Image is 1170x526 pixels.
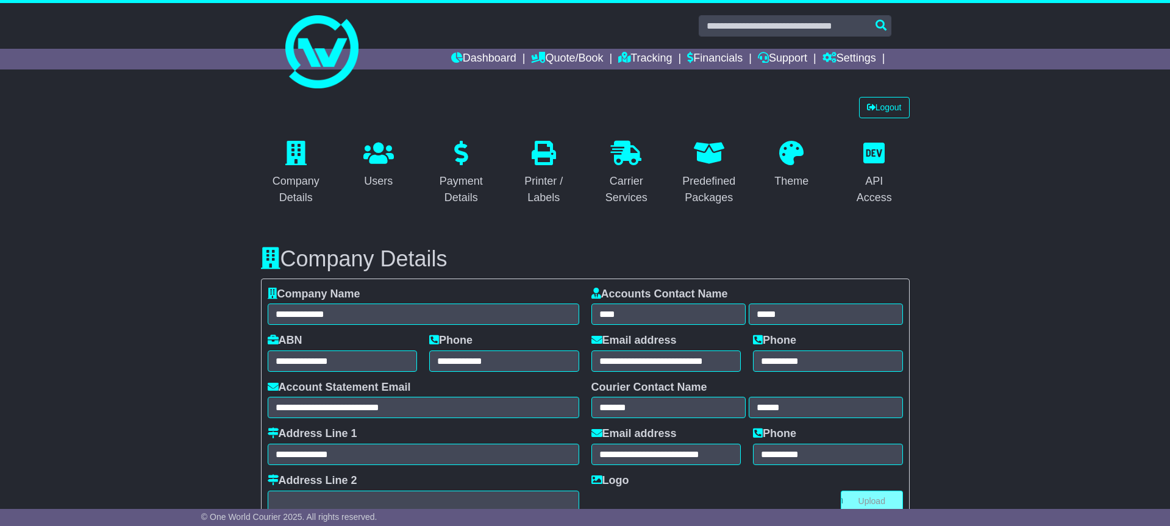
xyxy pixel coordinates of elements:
[268,381,411,394] label: Account Statement Email
[268,474,357,488] label: Address Line 2
[822,49,876,69] a: Settings
[434,173,489,206] div: Payment Details
[426,137,497,210] a: Payment Details
[766,137,816,194] a: Theme
[758,49,807,69] a: Support
[753,427,796,441] label: Phone
[508,137,579,210] a: Printer / Labels
[682,173,737,206] div: Predefined Packages
[268,334,302,347] label: ABN
[591,137,662,210] a: Carrier Services
[516,173,571,206] div: Printer / Labels
[429,334,473,347] label: Phone
[268,288,360,301] label: Company Name
[451,49,516,69] a: Dashboard
[753,334,796,347] label: Phone
[591,381,707,394] label: Courier Contact Name
[591,427,677,441] label: Email address
[355,137,402,194] a: Users
[591,474,629,488] label: Logo
[847,173,902,206] div: API Access
[261,247,910,271] h3: Company Details
[531,49,603,69] a: Quote/Book
[618,49,672,69] a: Tracking
[839,137,910,210] a: API Access
[591,334,677,347] label: Email address
[841,491,903,525] a: Upload New Logo
[363,173,394,190] div: Users
[591,288,728,301] label: Accounts Contact Name
[269,173,324,206] div: Company Details
[774,173,808,190] div: Theme
[599,173,654,206] div: Carrier Services
[261,137,332,210] a: Company Details
[201,512,377,522] span: © One World Courier 2025. All rights reserved.
[268,427,357,441] label: Address Line 1
[687,49,743,69] a: Financials
[674,137,744,210] a: Predefined Packages
[859,97,910,118] a: Logout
